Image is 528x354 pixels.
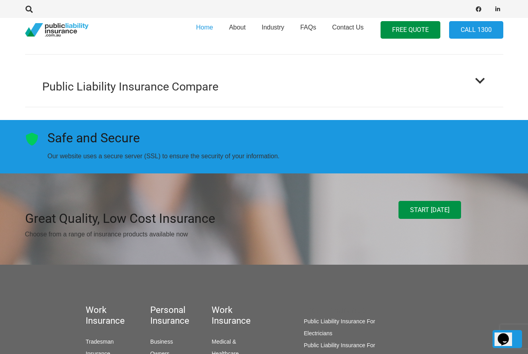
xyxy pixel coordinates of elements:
[381,21,440,39] a: FREE QUOTE
[493,330,522,348] a: Back to top
[221,16,254,44] a: About
[292,16,324,44] a: FAQs
[25,211,338,226] h2: Great Quality, Low Cost Insurance
[42,78,218,95] h2: Public Liability Insurance Compare
[150,305,166,326] h5: Personal Insurance
[304,318,375,336] a: Public Liability Insurance For Electricians
[304,305,381,315] h5: Work Insurance
[492,4,503,15] a: LinkedIn
[300,24,316,31] span: FAQs
[495,322,520,346] iframe: chat widget
[196,24,213,31] span: Home
[212,305,258,326] h5: Work Insurance
[188,16,221,44] a: Home
[398,201,461,219] a: Start [DATE]
[25,23,88,37] a: pli_logotransparent
[332,24,363,31] span: Contact Us
[47,130,279,152] h2: Safe and Secure
[25,55,503,107] button: Public Liability Insurance Compare
[22,6,37,13] a: Search
[229,24,246,31] span: About
[86,305,104,326] h5: Work Insurance
[47,152,279,161] p: Our website uses a secure server (SSL) to ensure the security of your information.
[25,230,338,239] p: Choose from a range of insurance products available now
[324,16,371,44] a: Contact Us
[473,4,484,15] a: Facebook
[261,24,284,31] span: Industry
[449,21,503,39] a: Call 1300
[253,16,292,44] a: Industry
